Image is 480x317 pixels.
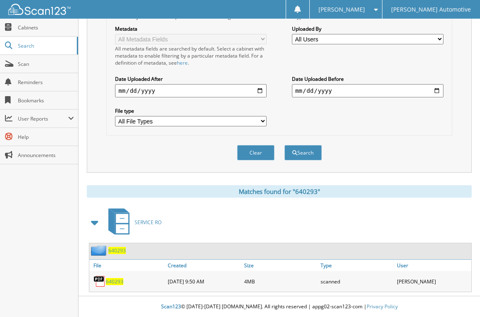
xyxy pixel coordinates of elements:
[115,45,267,66] div: All metadata fields are searched by default. Select a cabinet with metadata to enable filtering b...
[108,247,126,254] a: 640293
[18,97,74,104] span: Bookmarks
[87,185,472,198] div: Matches found for "640293"
[18,79,74,86] span: Reminders
[115,25,267,32] label: Metadata
[161,303,181,310] span: Scan123
[18,115,68,122] span: User Reports
[18,60,74,68] span: Scan
[318,7,365,12] span: [PERSON_NAME]
[395,260,471,271] a: User
[89,260,166,271] a: File
[242,273,318,290] div: 4MB
[237,145,274,160] button: Clear
[115,84,267,97] input: start
[318,273,395,290] div: scanned
[438,277,480,317] iframe: Chat Widget
[292,84,443,97] input: end
[106,278,123,285] a: 640293
[284,145,322,160] button: Search
[395,273,471,290] div: [PERSON_NAME]
[18,42,73,49] span: Search
[135,219,162,226] span: SERVICE RO
[166,260,242,271] a: Created
[18,24,74,31] span: Cabinets
[242,260,318,271] a: Size
[93,275,106,288] img: PDF.png
[18,152,74,159] span: Announcements
[367,303,398,310] a: Privacy Policy
[78,297,480,317] div: © [DATE]-[DATE] [DOMAIN_NAME]. All rights reserved | appg02-scan123-com |
[91,245,108,256] img: folder2.png
[292,75,443,82] label: Date Uploaded Before
[103,206,162,239] a: SERVICE RO
[166,273,242,290] div: [DATE] 9:50 AM
[8,4,71,15] img: scan123-logo-white.svg
[318,260,395,271] a: Type
[292,25,443,32] label: Uploaded By
[18,133,74,140] span: Help
[115,107,267,114] label: File type
[391,7,471,12] span: [PERSON_NAME] Automotive
[115,75,267,82] label: Date Uploaded After
[177,59,188,66] a: here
